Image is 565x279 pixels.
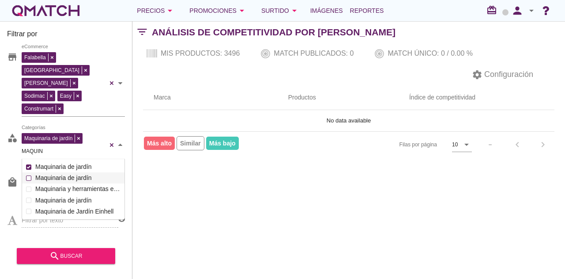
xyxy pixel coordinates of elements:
[165,5,175,16] i: arrow_drop_down
[7,177,18,187] i: local_mall
[452,141,458,149] div: 10
[143,85,278,110] th: Marca: Not sorted.
[33,206,122,217] label: Maquinaria de Jardín Einhell
[22,54,48,61] span: Falabella
[107,50,116,116] div: Clear all
[489,141,492,149] div: –
[17,248,115,264] button: buscar
[22,134,75,142] span: Maquinaria de jardín
[330,85,554,110] th: Índice de competitividad: Not sorted.
[310,5,343,16] span: Imágenes
[278,85,330,110] th: Productos: Not sorted.
[22,79,70,87] span: [PERSON_NAME]
[49,251,60,261] i: search
[189,5,247,16] div: Promociones
[33,172,122,183] label: Maquinaria de jardín
[182,2,254,19] button: Promociones
[465,67,540,83] button: Configuración
[33,161,122,172] label: Maquinaria de jardín
[22,105,56,113] span: Construmart
[33,195,122,206] label: Maquinaria de jardín
[486,5,501,15] i: redeem
[237,5,247,16] i: arrow_drop_down
[137,5,175,16] div: Precios
[261,5,300,16] div: Surtido
[472,69,482,80] i: settings
[7,29,125,43] h3: Filtrar por
[508,4,526,17] i: person
[24,251,108,261] div: buscar
[143,110,554,131] td: No data available
[350,5,384,16] span: Reportes
[206,137,239,150] span: Más bajo
[7,52,18,62] i: store
[152,25,395,39] h2: Análisis de competitividad por [PERSON_NAME]
[307,2,347,19] a: Imágenes
[22,92,47,100] span: Sodimac
[7,133,18,143] i: category
[11,2,81,19] a: white-qmatch-logo
[482,69,533,80] span: Configuración
[130,2,182,19] button: Precios
[33,183,122,195] label: Maquinaria y herramientas estacionarias
[289,5,300,16] i: arrow_drop_down
[107,131,116,159] div: Clear all
[22,66,82,74] span: [GEOGRAPHIC_DATA]
[58,92,74,100] span: Easy
[347,2,388,19] a: Reportes
[144,137,175,150] span: Más alto
[254,2,307,19] button: Surtido
[177,136,204,150] span: Similar
[311,132,472,157] div: Filas por página
[526,5,537,16] i: arrow_drop_down
[461,139,472,150] i: arrow_drop_down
